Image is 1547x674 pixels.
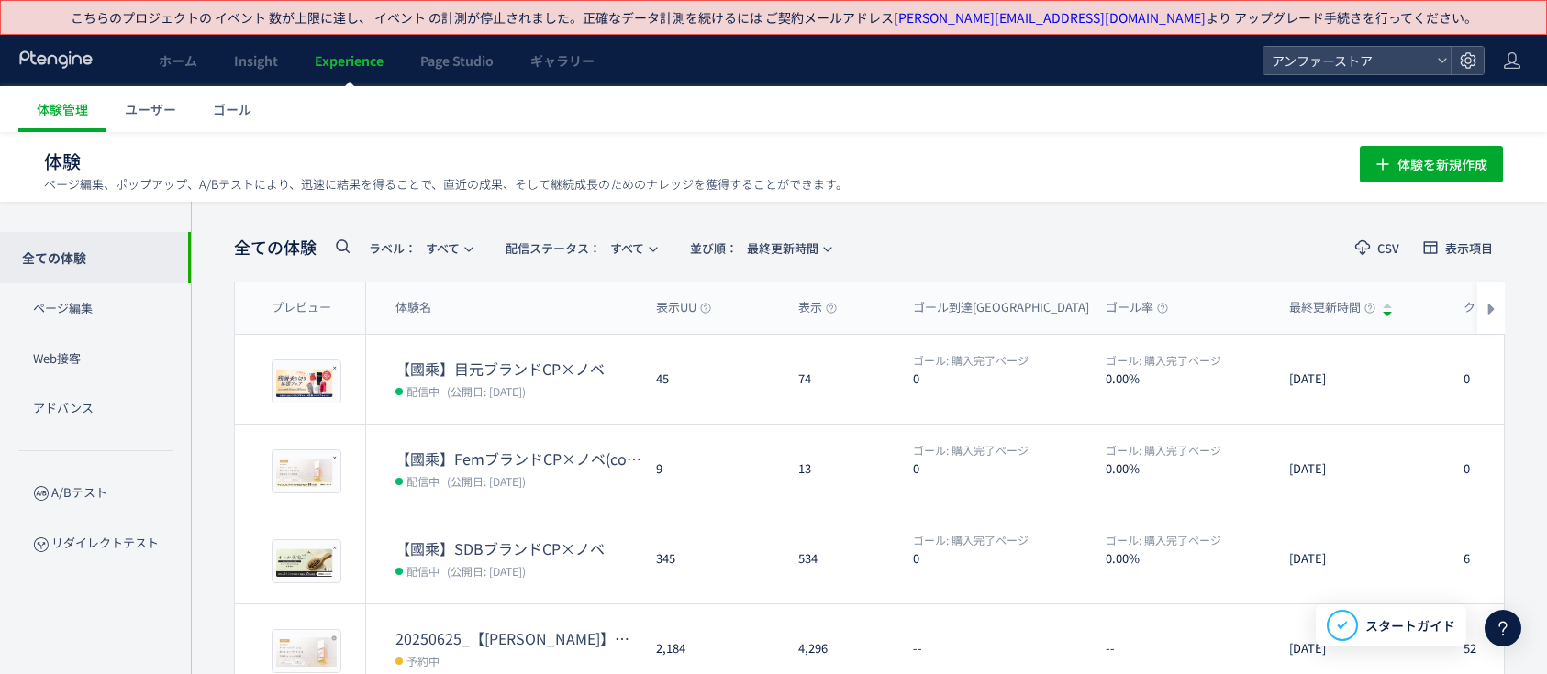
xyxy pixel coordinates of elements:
button: ラベル：すべて [357,233,483,262]
dt: 0.00% [1106,549,1274,567]
dt: 0 [913,370,1091,387]
span: Experience [315,51,384,70]
span: 購入完了ページ [913,442,1029,458]
button: 並び順：最終更新時間 [678,233,841,262]
a: [PERSON_NAME][EMAIL_ADDRESS][DOMAIN_NAME] [894,8,1206,27]
span: ギャラリー [530,51,595,70]
p: こちらのプロジェクトの イベント 数が上限に達し、 イベント の計測が停止されました。 [71,8,1477,27]
span: 購入完了ページ [1106,442,1221,458]
dt: -- [1106,640,1274,657]
div: 13 [784,425,898,514]
span: 配信中 [406,471,440,490]
span: 体験管理 [37,100,88,118]
span: ゴール [213,100,251,118]
dt: 0 [913,459,1091,477]
dt: 0 [913,549,1091,567]
span: ホーム [159,51,197,70]
span: 全ての体験 [234,236,317,260]
div: 534 [784,514,898,603]
button: CSV [1343,233,1411,262]
span: Page Studio [420,51,494,70]
button: 配信ステータス​：すべて [494,233,667,262]
span: 配信中 [406,561,440,580]
img: 25d67e9f9b5b8d5a4f2cb0fd8a16e36a1758178416807.png [276,364,337,399]
span: 表示項目 [1445,242,1493,254]
span: Insight [234,51,278,70]
span: (公開日: [DATE]) [447,383,526,399]
span: 配信中 [406,381,440,400]
dt: 20250625_【若林】フェムチャー_新発売オイル [395,628,641,649]
span: 購入完了ページ [1106,532,1221,547]
span: 表示UU [656,299,711,316]
span: 並び順： [690,239,738,257]
span: すべて [369,233,460,263]
p: ページ編集、ポップアップ、A/Bテストにより、迅速に結果を得ることで、直近の成果、そして継続成長のためのナレッジを獲得することができます。 [44,176,848,193]
h1: 体験 [44,149,1319,175]
span: すべて [506,233,644,263]
span: プレビュー [272,299,331,316]
button: 体験を新規作成 [1360,146,1503,182]
div: 74 [784,335,898,424]
span: 表示 [798,299,837,316]
img: 585faebafc083f8e6db2054342fda7ba1758077915610.png [276,454,337,489]
dt: -- [913,640,1091,657]
span: スタートガイド [1365,616,1455,635]
div: 345 [641,514,784,603]
span: 予約中 [406,651,440,669]
div: [DATE] [1274,335,1449,424]
span: 最終更新時間 [1289,299,1375,316]
span: ゴール到達[GEOGRAPHIC_DATA] [913,299,1104,316]
dt: 0.00% [1106,459,1274,477]
div: 45 [641,335,784,424]
button: 表示項目 [1411,233,1505,262]
span: 購入完了ページ [913,532,1029,547]
span: 正確なデータ計測を続けるには ご契約メールアドレス より アップグレード手続きを行ってください。 [583,8,1477,27]
div: 9 [641,425,784,514]
span: (公開日: [DATE]) [447,563,526,579]
span: CSV [1377,242,1399,254]
span: (公開日: [DATE]) [447,473,526,489]
dt: 【國乘】SDBブランドCP×ノベ [395,538,641,559]
span: 体験を新規作成 [1397,146,1487,182]
img: 8a3d4a2a73a826f89e098266bfd406f21758077559897.png [276,544,337,579]
dt: 【國乘】目元ブランドCP×ノベ [395,359,641,380]
div: [DATE] [1274,425,1449,514]
span: 購入完了ページ [1106,352,1221,368]
span: 購入完了ページ [913,352,1029,368]
dt: 0.00% [1106,370,1274,387]
span: ユーザー [125,100,176,118]
span: 配信ステータス​： [506,239,601,257]
div: [DATE] [1274,514,1449,603]
span: 体験名 [395,299,431,316]
span: クリックUU [1464,299,1542,316]
span: アンファーストア [1266,47,1430,74]
img: ddc9dd58192ee40eae40641c4d938b4d1750914437069.png [276,634,337,668]
dt: 【國乘】FemブランドCP×ノベ(copy) [395,448,641,470]
span: ラベル： [369,239,417,257]
span: ゴール率 [1106,299,1168,316]
span: 最終更新時間 [690,233,818,263]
